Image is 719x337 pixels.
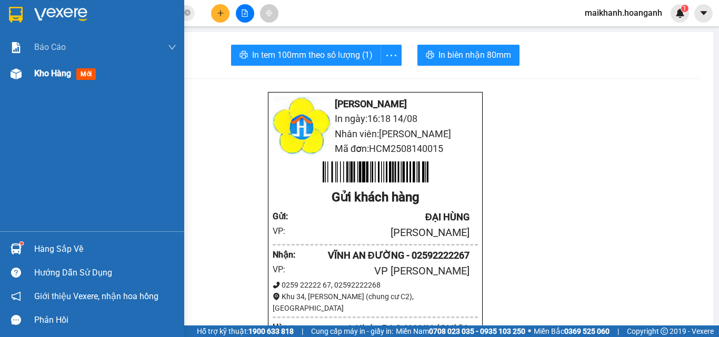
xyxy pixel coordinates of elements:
[381,45,402,66] button: more
[231,45,381,66] button: printerIn tem 100mm theo số lượng (1)
[273,210,298,223] div: Gửi :
[239,50,248,60] span: printer
[302,325,303,337] span: |
[252,48,373,62] span: In tem 100mm theo số lượng (1)
[417,45,520,66] button: printerIn biên nhận 80mm
[273,188,478,208] div: Gửi khách hàng
[381,49,401,62] span: more
[273,281,280,289] span: phone
[273,224,298,238] div: VP:
[168,43,176,52] span: down
[101,59,185,74] div: 02592222267
[273,127,478,141] li: Nhân viên: [PERSON_NAME]
[273,293,280,300] span: environment
[675,8,685,18] img: icon-new-feature
[694,4,713,23] button: caret-down
[528,329,531,333] span: ⚪️
[101,9,185,34] div: VP [PERSON_NAME]
[9,7,23,23] img: logo-vxr
[265,9,273,17] span: aim
[298,263,470,279] div: VP [PERSON_NAME]
[438,48,511,62] span: In biên nhận 80mm
[681,5,688,12] sup: 1
[11,268,21,278] span: question-circle
[311,325,393,337] span: Cung cấp máy in - giấy in:
[534,325,610,337] span: Miền Bắc
[273,97,478,111] li: [PERSON_NAME]
[11,315,21,325] span: message
[11,291,21,301] span: notification
[34,265,176,281] div: Hướng dẫn sử dụng
[217,9,224,17] span: plus
[429,327,525,335] strong: 0708 023 035 - 0935 103 250
[34,241,176,257] div: Hàng sắp về
[11,42,22,53] img: solution-icon
[564,327,610,335] strong: 0369 525 060
[273,279,478,291] div: 0259 22222 67, 02592222268
[184,8,191,18] span: close-circle
[576,6,671,19] span: maikhanh.hoanganh
[699,8,708,18] span: caret-down
[248,327,294,335] strong: 1900 633 818
[34,290,158,303] span: Giới thiệu Vexere, nhận hoa hồng
[34,68,71,78] span: Kho hàng
[211,4,229,23] button: plus
[11,68,22,79] img: warehouse-icon
[661,328,668,335] span: copyright
[273,248,298,261] div: Nhận :
[273,97,331,155] img: logo.jpg
[34,312,176,328] div: Phản hồi
[9,9,25,20] span: Gửi:
[273,291,478,314] div: Khu 34, [PERSON_NAME] (chung cư C2), [GEOGRAPHIC_DATA]
[76,68,96,80] span: mới
[298,248,470,263] div: VĨNH AN ĐƯỜNG - 02592222267
[396,325,525,337] span: Miền Nam
[273,263,298,276] div: VP:
[273,321,315,334] div: Hàng:
[683,5,686,12] span: 1
[9,9,93,33] div: [PERSON_NAME]
[298,210,470,224] div: ĐẠI HÙNG
[101,34,185,59] div: VĨNH AN ĐƯỜNG
[20,242,23,245] sup: 1
[273,111,478,126] li: In ngày: 16:18 14/08
[101,10,126,21] span: Nhận:
[184,9,191,16] span: close-circle
[617,325,619,337] span: |
[241,9,248,17] span: file-add
[34,40,66,54] span: Báo cáo
[236,4,254,23] button: file-add
[11,243,22,254] img: warehouse-icon
[197,325,294,337] span: Hỗ trợ kỹ thuật:
[426,50,434,60] span: printer
[273,141,478,156] li: Mã đơn: HCM2508140015
[298,224,470,241] div: [PERSON_NAME]
[9,33,93,45] div: ĐẠI HÙNG
[260,4,278,23] button: aim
